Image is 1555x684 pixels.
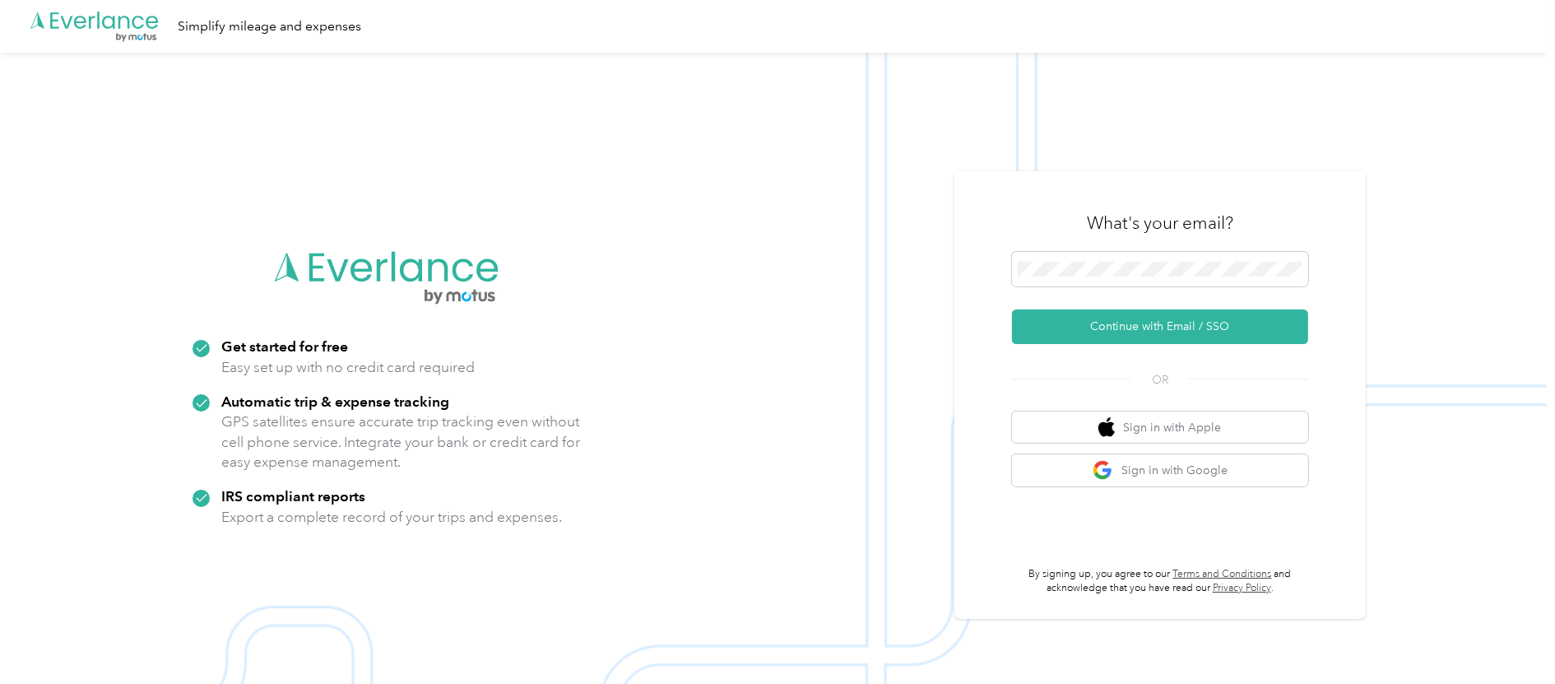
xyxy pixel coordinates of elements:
[221,357,475,378] p: Easy set up with no credit card required
[221,337,348,355] strong: Get started for free
[1173,568,1272,580] a: Terms and Conditions
[221,487,365,505] strong: IRS compliant reports
[1131,371,1189,389] span: OR
[1213,582,1271,594] a: Privacy Policy
[1012,309,1308,344] button: Continue with Email / SSO
[178,16,361,37] div: Simplify mileage and expenses
[1012,454,1308,486] button: google logoSign in with Google
[221,393,449,410] strong: Automatic trip & expense tracking
[1012,412,1308,444] button: apple logoSign in with Apple
[1012,567,1308,596] p: By signing up, you agree to our and acknowledge that you have read our .
[221,412,581,472] p: GPS satellites ensure accurate trip tracking even without cell phone service. Integrate your bank...
[1087,212,1233,235] h3: What's your email?
[1093,460,1113,481] img: google logo
[221,507,562,528] p: Export a complete record of your trips and expenses.
[1098,417,1115,438] img: apple logo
